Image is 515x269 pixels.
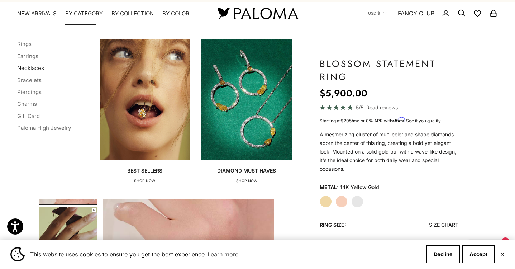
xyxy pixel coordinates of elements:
a: Gift Card [17,113,40,119]
h1: Blossom Statement Ring [320,57,458,83]
a: 5/5 Read reviews [320,103,458,112]
span: Affirm [392,117,405,123]
img: Cookie banner [10,247,25,261]
span: Read reviews [366,103,398,112]
a: FANCY CLUB [398,9,434,18]
span: $205 [341,118,352,123]
p: SHOP NOW [217,178,276,185]
a: Diamond Must HavesSHOP NOW [201,39,292,184]
a: Best SellersSHOP NOW [100,39,190,184]
variant-option-value: 14K Yellow Gold [340,182,379,193]
legend: Ring Size: [320,220,346,230]
a: Bracelets [17,77,42,84]
a: Earrings [17,53,38,60]
span: USD $ [368,10,380,16]
legend: Metal: [320,182,339,193]
button: 4 [320,233,458,253]
a: See if you qualify - Learn more about Affirm Financing (opens in modal) [406,118,441,123]
p: Diamond Must Haves [217,167,276,174]
button: Accept [462,245,495,263]
p: SHOP NOW [127,178,162,185]
nav: Secondary navigation [368,2,498,25]
span: 5/5 [356,103,363,112]
button: USD $ [368,10,387,16]
a: Piercings [17,89,42,95]
summary: By Category [65,10,103,17]
sale-price: $5,900.00 [320,86,367,100]
a: Paloma High Jewelry [17,124,71,131]
button: Close [500,252,505,256]
a: Size Chart [429,222,458,228]
div: A mesmerizing cluster of multi color and shape diamonds adorn the center of this ring, creating a... [320,130,458,173]
button: Decline [426,245,460,263]
a: Charms [17,100,37,107]
a: NEW ARRIVALS [17,10,57,17]
a: Learn more [206,249,239,260]
a: Rings [17,41,32,47]
nav: Primary navigation [17,10,200,17]
p: Best Sellers [127,167,162,174]
span: This website uses cookies to ensure you get the best experience. [30,249,421,260]
span: Starting at /mo or 0% APR with . [320,118,441,123]
summary: By Color [162,10,189,17]
summary: By Collection [111,10,154,17]
a: Necklaces [17,65,44,71]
